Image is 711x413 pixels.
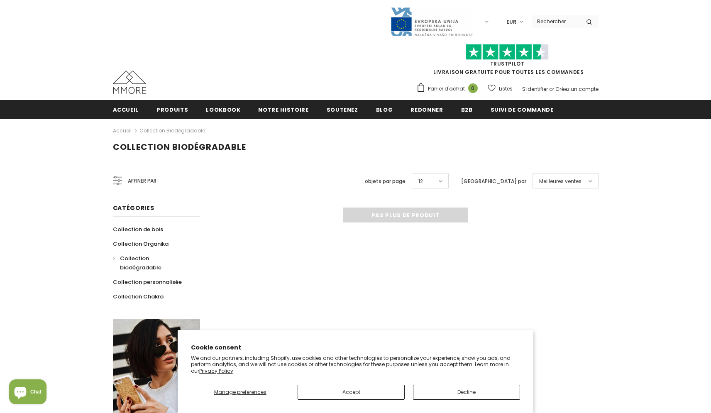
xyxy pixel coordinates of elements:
[410,106,443,114] span: Redonner
[428,85,465,93] span: Panier d'achat
[113,278,182,286] span: Collection personnalisée
[113,106,139,114] span: Accueil
[113,293,164,301] span: Collection Chakra
[113,141,246,153] span: Collection biodégradable
[191,355,520,374] p: We and our partners, including Shopify, use cookies and other technologies to personalize your ex...
[113,240,169,248] span: Collection Organika
[113,275,182,289] a: Collection personnalisée
[113,251,191,275] a: Collection biodégradable
[468,83,478,93] span: 0
[258,100,308,119] a: Notre histoire
[416,48,599,76] span: LIVRAISON GRATUITE POUR TOUTES LES COMMANDES
[488,81,513,96] a: Listes
[327,100,358,119] a: soutenez
[491,106,554,114] span: Suivi de commande
[490,60,525,67] a: TrustPilot
[365,177,406,186] label: objets par page
[139,127,205,134] a: Collection biodégradable
[199,367,233,374] a: Privacy Policy
[532,15,580,27] input: Search Site
[298,385,405,400] button: Accept
[539,177,582,186] span: Meilleures ventes
[191,343,520,352] h2: Cookie consent
[113,289,164,304] a: Collection Chakra
[549,86,554,93] span: or
[390,18,473,25] a: Javni Razpis
[156,106,188,114] span: Produits
[499,85,513,93] span: Listes
[413,385,520,400] button: Decline
[376,100,393,119] a: Blog
[113,126,132,136] a: Accueil
[206,100,240,119] a: Lookbook
[113,100,139,119] a: Accueil
[410,100,443,119] a: Redonner
[466,44,549,60] img: Faites confiance aux étoiles pilotes
[416,83,482,95] a: Panier d'achat 0
[113,71,146,94] img: Cas MMORE
[128,176,156,186] span: Affiner par
[491,100,554,119] a: Suivi de commande
[522,86,548,93] a: S'identifier
[418,177,423,186] span: 12
[327,106,358,114] span: soutenez
[191,385,289,400] button: Manage preferences
[156,100,188,119] a: Produits
[113,237,169,251] a: Collection Organika
[113,222,163,237] a: Collection de bois
[113,225,163,233] span: Collection de bois
[461,100,473,119] a: B2B
[390,7,473,37] img: Javni Razpis
[555,86,599,93] a: Créez un compte
[376,106,393,114] span: Blog
[214,389,266,396] span: Manage preferences
[461,177,526,186] label: [GEOGRAPHIC_DATA] par
[120,254,161,271] span: Collection biodégradable
[506,18,516,26] span: EUR
[206,106,240,114] span: Lookbook
[7,379,49,406] inbox-online-store-chat: Shopify online store chat
[461,106,473,114] span: B2B
[113,204,154,212] span: Catégories
[258,106,308,114] span: Notre histoire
